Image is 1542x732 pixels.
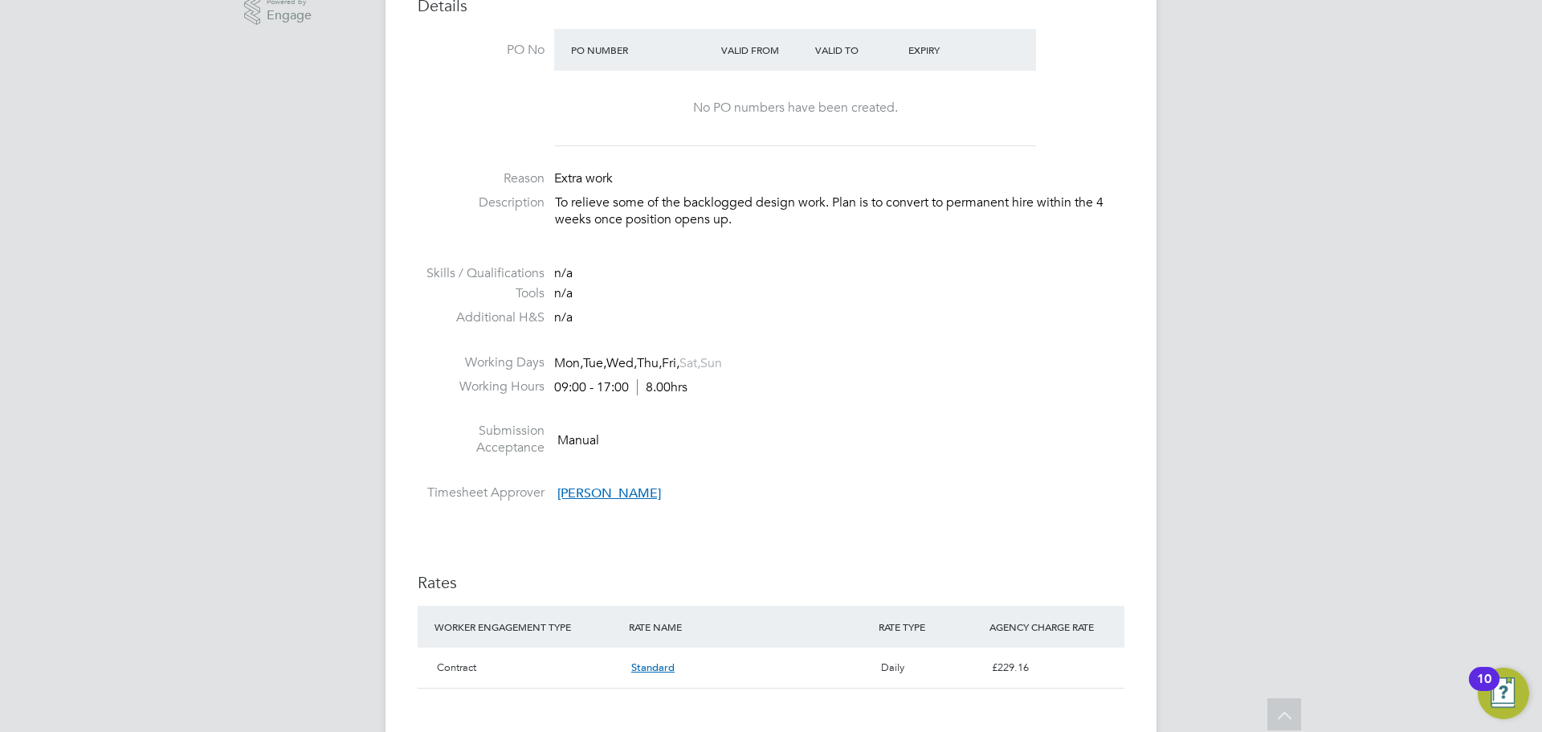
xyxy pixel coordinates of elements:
label: Submission Acceptance [418,423,545,456]
p: To relieve some of the backlogged design work. Plan is to convert to permanent hire within the 4 ... [555,194,1124,228]
span: 8.00hrs [637,379,687,395]
label: Additional H&S [418,309,545,326]
div: AGENCY CHARGE RATE [985,612,1124,641]
label: Working Days [418,354,545,371]
h3: Rates [418,572,1124,593]
label: Reason [418,170,545,187]
div: Valid From [717,35,811,64]
span: Extra work [554,170,613,186]
label: Tools [418,285,545,302]
div: RATE TYPE [875,612,985,641]
label: Skills / Qualifications [418,265,545,282]
span: Engage [267,9,312,22]
span: Sat, [679,355,700,371]
span: n/a [554,265,573,281]
span: n/a [554,285,573,301]
div: Expiry [904,35,998,64]
span: Wed, [606,355,637,371]
span: Tue, [583,355,606,371]
span: Manual [557,432,599,448]
label: Working Hours [418,378,545,395]
div: No PO numbers have been created. [570,100,1020,117]
span: Mon, [554,355,583,371]
div: 10 [1477,679,1491,700]
div: RATE NAME [625,612,875,641]
label: Description [418,194,545,211]
label: PO No [418,42,545,59]
span: Sun [700,355,722,371]
button: Open Resource Center, 10 new notifications [1478,668,1529,719]
div: £229.16 [985,654,1124,681]
span: Thu, [637,355,662,371]
label: Timesheet Approver [418,485,545,501]
div: WORKER ENGAGEMENT TYPE [430,612,625,641]
div: PO Number [567,35,717,64]
span: [PERSON_NAME] [557,485,661,501]
span: n/a [554,309,573,325]
div: Daily [875,654,985,681]
div: Valid To [811,35,905,64]
span: Fri, [662,355,679,371]
div: Contract [430,654,625,681]
div: 09:00 - 17:00 [554,379,687,396]
span: Standard [631,660,675,674]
